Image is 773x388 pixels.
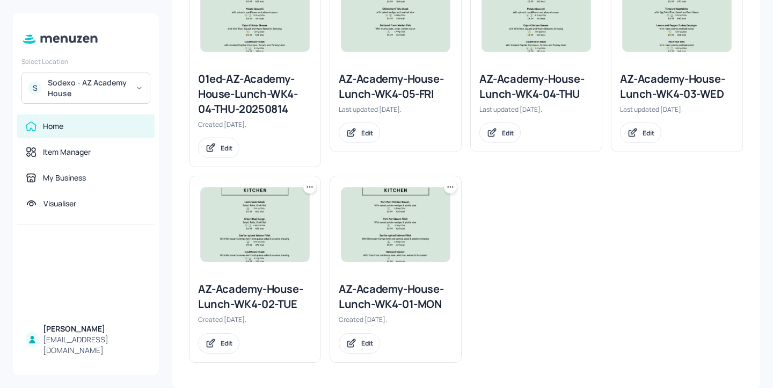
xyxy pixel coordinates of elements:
div: Visualiser [43,198,76,209]
div: Last updated [DATE]. [479,105,593,114]
div: 01ed-AZ-Academy-House-Lunch-WK4-04-THU-20250814 [198,71,312,117]
div: Edit [221,143,232,153]
div: Last updated [DATE]. [620,105,734,114]
img: 2025-05-28-1748434740750uq9247kn9dl.jpeg [341,188,450,262]
div: [EMAIL_ADDRESS][DOMAIN_NAME] [43,334,146,356]
div: Edit [221,339,232,348]
div: Edit [361,128,373,138]
img: 2025-06-03-1748950659501yyztpumlcdr.jpeg [201,188,309,262]
div: AZ-Academy-House-Lunch-WK4-03-WED [620,71,734,102]
div: Created [DATE]. [339,315,453,324]
div: [PERSON_NAME] [43,324,146,334]
div: Last updated [DATE]. [339,105,453,114]
div: My Business [43,173,86,183]
div: Home [43,121,63,132]
div: Created [DATE]. [198,315,312,324]
div: Created [DATE]. [198,120,312,129]
div: Edit [361,339,373,348]
div: Edit [502,128,514,138]
div: AZ-Academy-House-Lunch-WK4-01-MON [339,282,453,312]
div: Sodexo - AZ Academy House [48,77,129,99]
div: AZ-Academy-House-Lunch-WK4-04-THU [479,71,593,102]
div: Edit [643,128,654,138]
div: Item Manager [43,147,91,157]
div: S [28,82,41,95]
div: AZ-Academy-House-Lunch-WK4-02-TUE [198,282,312,312]
div: Select Location [21,57,150,66]
div: AZ-Academy-House-Lunch-WK4-05-FRI [339,71,453,102]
